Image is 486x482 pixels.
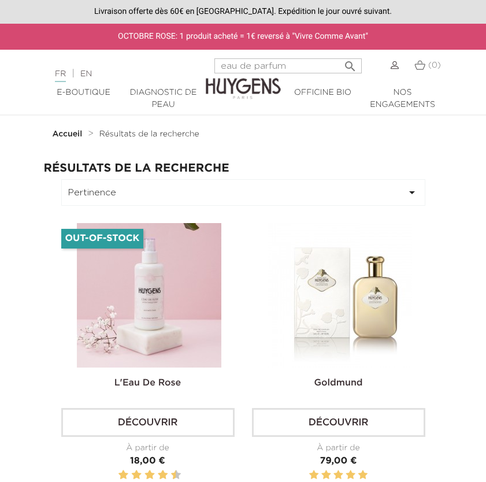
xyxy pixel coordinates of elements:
div: À partir de [252,442,425,454]
a: Accueil [53,129,85,139]
button: Pertinence [61,179,425,206]
input: Rechercher [214,58,362,73]
div: | [49,67,194,81]
span: Résultats de la recherche [99,130,199,138]
h2: Résultats de la recherche [44,162,443,175]
a: EN [80,70,92,78]
img: Goldmund [268,223,412,368]
button:  [340,55,361,71]
a: Découvrir [252,408,425,437]
a: Nos engagements [363,87,443,111]
span: (0) [428,61,441,69]
a: Officine Bio [283,87,363,99]
img: Huygens [206,60,281,101]
i:  [405,186,419,199]
li: Out-of-Stock [61,229,144,249]
a: L'Eau De Rose [114,379,181,388]
a: Goldmund [314,379,362,388]
strong: Accueil [53,130,83,138]
a: FR [55,70,66,82]
a: Diagnostic de peau [124,87,203,111]
div: À partir de [61,442,235,454]
span: 79,00 € [320,457,357,466]
a: Découvrir [61,408,235,437]
a: Résultats de la recherche [99,129,199,139]
a: E-Boutique [44,87,124,99]
img: L'Eau De Rose [77,223,221,368]
i:  [343,56,357,70]
span: 18,00 € [130,457,165,466]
